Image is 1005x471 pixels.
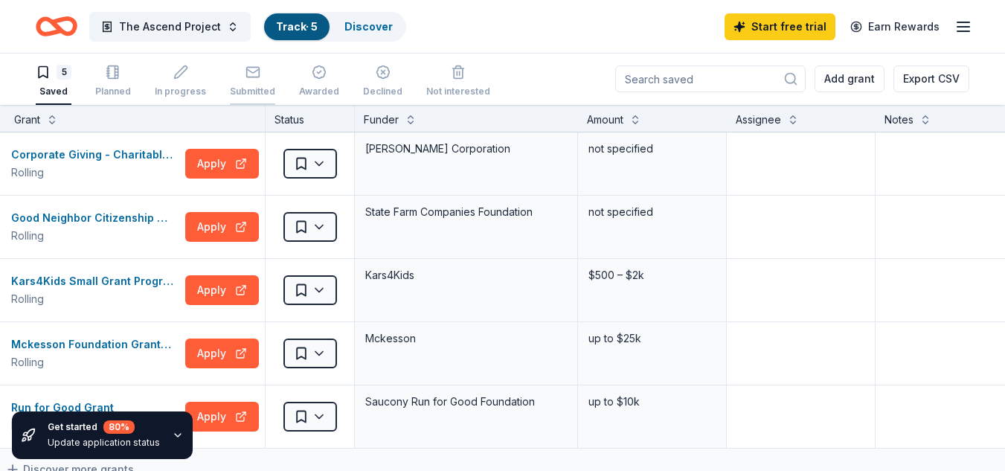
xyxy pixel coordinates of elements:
[736,111,781,129] div: Assignee
[11,146,179,164] div: Corporate Giving - Charitable Contributions
[587,391,717,412] div: up to $10k
[725,13,835,40] a: Start free trial
[276,20,318,33] a: Track· 5
[36,59,71,105] button: 5Saved
[230,86,275,97] div: Submitted
[185,275,259,305] button: Apply
[11,209,179,245] button: Good Neighbor Citizenship Company GrantsRolling
[11,272,179,308] button: Kars4Kids Small Grant ProgramRolling
[57,65,71,80] div: 5
[815,65,884,92] button: Add grant
[884,111,914,129] div: Notes
[587,202,717,222] div: not specified
[299,59,339,105] button: Awarded
[155,86,206,97] div: In progress
[11,164,179,182] div: Rolling
[893,65,969,92] button: Export CSV
[185,212,259,242] button: Apply
[103,420,135,434] div: 80 %
[36,86,71,97] div: Saved
[363,86,402,97] div: Declined
[11,353,179,371] div: Rolling
[11,146,179,182] button: Corporate Giving - Charitable ContributionsRolling
[587,265,717,286] div: $500 – $2k
[11,336,179,353] div: Mckesson Foundation Grant: below $25,000
[48,437,160,449] div: Update application status
[363,59,402,105] button: Declined
[364,265,568,286] div: Kars4Kids
[344,20,393,33] a: Discover
[230,59,275,105] button: Submitted
[155,59,206,105] button: In progress
[426,59,490,105] button: Not interested
[587,328,717,349] div: up to $25k
[364,391,568,412] div: Saucony Run for Good Foundation
[299,86,339,97] div: Awarded
[11,290,179,308] div: Rolling
[615,65,806,92] input: Search saved
[364,202,568,222] div: State Farm Companies Foundation
[11,272,179,290] div: Kars4Kids Small Grant Program
[48,420,160,434] div: Get started
[11,227,179,245] div: Rolling
[11,336,179,371] button: Mckesson Foundation Grant: below $25,000Rolling
[263,12,406,42] button: Track· 5Discover
[587,138,717,159] div: not specified
[11,399,120,417] div: Run for Good Grant
[587,111,623,129] div: Amount
[11,209,179,227] div: Good Neighbor Citizenship Company Grants
[364,328,568,349] div: Mckesson
[266,105,355,132] div: Status
[364,138,568,159] div: [PERSON_NAME] Corporation
[119,18,221,36] span: The Ascend Project
[11,399,179,435] button: Run for Good GrantDue 12/15
[364,111,399,129] div: Funder
[89,12,251,42] button: The Ascend Project
[426,86,490,97] div: Not interested
[95,86,131,97] div: Planned
[185,339,259,368] button: Apply
[36,9,77,44] a: Home
[14,111,40,129] div: Grant
[185,149,259,179] button: Apply
[841,13,948,40] a: Earn Rewards
[95,59,131,105] button: Planned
